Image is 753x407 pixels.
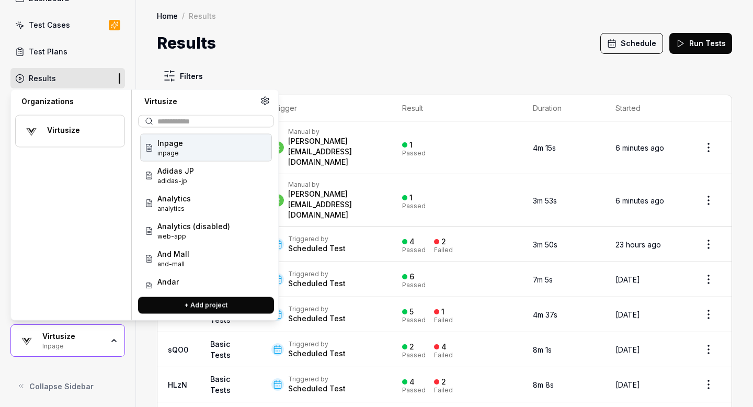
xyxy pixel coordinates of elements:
span: Project ID: xVf1 [157,176,194,186]
div: Test Cases [29,19,70,30]
span: Project ID: 3z6Z [157,232,230,241]
a: Home [157,10,178,21]
div: 2 [441,237,446,246]
div: 1 [409,140,413,150]
a: Basic Tests [210,340,231,359]
div: Scheduled Test [288,278,346,289]
div: 4 [409,237,415,246]
div: Passed [402,150,426,156]
time: 8m 8s [533,380,554,389]
div: Triggered by [288,375,346,383]
div: Organizations [15,96,125,107]
span: Project ID: SdDu [157,204,191,213]
span: Inpage [157,138,183,149]
div: Passed [402,282,426,288]
time: 3m 50s [533,240,557,249]
span: Project ID: oAST [157,259,189,269]
div: / [182,10,185,21]
th: Result [392,95,522,121]
span: Project ID: SOys [157,149,183,158]
div: Passed [402,352,426,358]
div: 1 [409,193,413,202]
time: 6 minutes ago [615,143,664,152]
time: 4m 37s [533,310,557,319]
time: [DATE] [615,310,640,319]
div: Passed [402,247,426,253]
time: 4m 15s [533,143,556,152]
a: Organization settings [260,96,270,109]
a: Test Plans [10,41,125,62]
span: Andar [157,276,179,287]
div: 5 [409,307,414,316]
th: Trigger [261,95,392,121]
div: 6 [409,272,414,281]
span: Analytics [157,193,191,204]
img: Virtusize Logo [22,122,41,141]
div: Results [29,73,56,84]
time: 7m 5s [533,275,553,284]
div: Triggered by [288,340,346,348]
button: + Add project [138,297,274,314]
time: [DATE] [615,275,640,284]
div: Scheduled Test [288,313,346,324]
th: Duration [522,95,606,121]
th: Started [605,95,686,121]
div: Test Plans [29,46,67,57]
div: Virtusize [42,332,103,341]
button: Filters [157,65,209,86]
div: Inpage [42,341,103,349]
span: And Mall [157,248,189,259]
time: 23 hours ago [615,240,661,249]
div: Suggestions [138,132,274,289]
span: Collapse Sidebar [29,381,94,392]
a: Test Cases [10,15,125,35]
div: Triggered by [288,305,346,313]
span: Analytics (disabled) [157,221,230,232]
span: Adidas JP [157,165,194,176]
div: Failed [434,352,453,358]
div: 1 [441,307,444,316]
div: Failed [434,387,453,393]
div: Manual by [288,128,381,136]
button: Virtusize LogoVirtusizeInpage [10,324,125,357]
div: Triggered by [288,270,346,278]
div: [PERSON_NAME][EMAIL_ADDRESS][DOMAIN_NAME] [288,136,381,167]
div: Passed [402,317,426,323]
time: [DATE] [615,345,640,354]
div: 4 [441,342,447,352]
button: Virtusize LogoVirtusize [15,115,125,148]
div: Manual by [288,180,381,189]
button: Run Tests [669,33,732,54]
div: 2 [409,342,414,352]
a: Results [10,68,125,88]
div: Failed [434,317,453,323]
div: 2 [441,377,446,387]
a: sQO0 [168,345,188,354]
div: Results [189,10,216,21]
time: 3m 53s [533,196,557,205]
h1: Results [157,31,216,55]
a: Basic Tests [210,375,231,394]
div: Failed [434,247,453,253]
a: HLzN [168,380,187,389]
button: Schedule [600,33,663,54]
div: Scheduled Test [288,348,346,359]
div: Passed [402,387,426,393]
time: 8m 1s [533,345,552,354]
div: [PERSON_NAME][EMAIL_ADDRESS][DOMAIN_NAME] [288,189,381,220]
div: Passed [402,203,426,209]
time: 6 minutes ago [615,196,664,205]
div: Scheduled Test [288,243,346,254]
div: 4 [409,377,415,387]
div: Virtusize [138,96,260,107]
div: Scheduled Test [288,383,346,394]
img: Virtusize Logo [17,331,36,350]
span: Project ID: e4Hi [157,287,179,297]
time: [DATE] [615,380,640,389]
button: Collapse Sidebar [10,376,125,397]
div: Triggered by [288,235,346,243]
div: Virtusize [47,126,111,135]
